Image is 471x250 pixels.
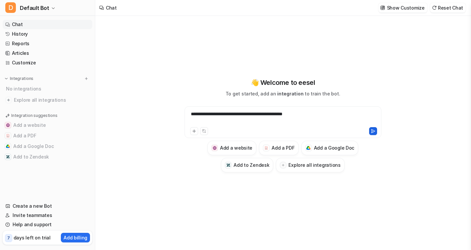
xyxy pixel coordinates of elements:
p: Integration suggestions [11,113,57,119]
a: Customize [3,58,92,67]
p: Add billing [64,234,87,241]
button: Show Customize [378,3,427,13]
img: explore all integrations [5,97,12,103]
img: Add a PDF [264,146,269,150]
h3: Add a PDF [272,144,294,151]
a: Create a new Bot [3,201,92,211]
a: Invite teammates [3,211,92,220]
img: menu_add.svg [84,76,89,81]
p: 7 [7,235,10,241]
button: Add to ZendeskAdd to Zendesk [3,152,92,162]
img: Add a Google Doc [306,146,311,150]
button: Add a websiteAdd a website [207,141,256,155]
h3: Add a website [220,144,252,151]
button: Integrations [3,75,35,82]
h3: Explore all integrations [288,161,340,168]
p: To get started, add an to train the bot. [226,90,340,97]
img: customize [380,5,385,10]
span: D [5,2,16,13]
h3: Add a Google Doc [314,144,355,151]
a: History [3,29,92,39]
p: Show Customize [387,4,425,11]
p: 👋 Welcome to eesel [251,78,315,88]
h3: Add to Zendesk [234,161,269,168]
button: Add a PDFAdd a PDF [259,141,298,155]
a: Articles [3,49,92,58]
button: Reset Chat [430,3,466,13]
a: Help and support [3,220,92,229]
img: expand menu [4,76,9,81]
button: Add a Google DocAdd a Google Doc [3,141,92,152]
div: Chat [106,4,117,11]
a: Explore all integrations [3,95,92,105]
span: Default Bot [20,3,49,13]
button: Add billing [61,233,90,242]
img: Add a website [6,123,10,127]
img: Add a PDF [6,134,10,138]
div: No integrations [4,83,92,94]
img: Add a Google Doc [6,144,10,148]
p: Integrations [10,76,33,81]
img: Add to Zendesk [6,155,10,159]
a: Chat [3,20,92,29]
button: Add a Google DocAdd a Google Doc [301,141,359,155]
button: Add to ZendeskAdd to Zendesk [221,158,273,172]
p: days left on trial [14,234,51,241]
button: Add a websiteAdd a website [3,120,92,130]
span: integration [277,91,303,96]
img: reset [432,5,437,10]
img: Add a website [213,146,217,150]
a: Reports [3,39,92,48]
img: Add to Zendesk [226,163,231,167]
button: Explore all integrations [276,158,344,172]
span: Explore all integrations [14,95,90,105]
button: Add a PDFAdd a PDF [3,130,92,141]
